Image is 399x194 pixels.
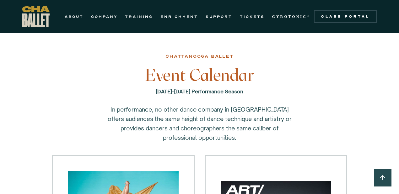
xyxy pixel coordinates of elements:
a: SUPPORT [206,13,232,20]
a: ABOUT [65,13,84,20]
strong: [DATE]-[DATE] Performance Season [156,88,243,95]
h3: Event Calendar [98,66,302,85]
p: In performance, no other dance company in [GEOGRAPHIC_DATA] offers audiences the same height of d... [105,105,294,142]
sup: ® [307,14,310,17]
strong: GYROTONIC [272,14,307,19]
a: ENRICHMENT [160,13,198,20]
div: chattanooga ballet [165,53,233,60]
a: COMPANY [91,13,117,20]
div: Class Portal [318,14,373,19]
a: TRAINING [125,13,153,20]
a: Class Portal [314,10,377,23]
a: GYROTONIC® [272,13,310,20]
a: TICKETS [240,13,265,20]
a: home [22,6,50,27]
